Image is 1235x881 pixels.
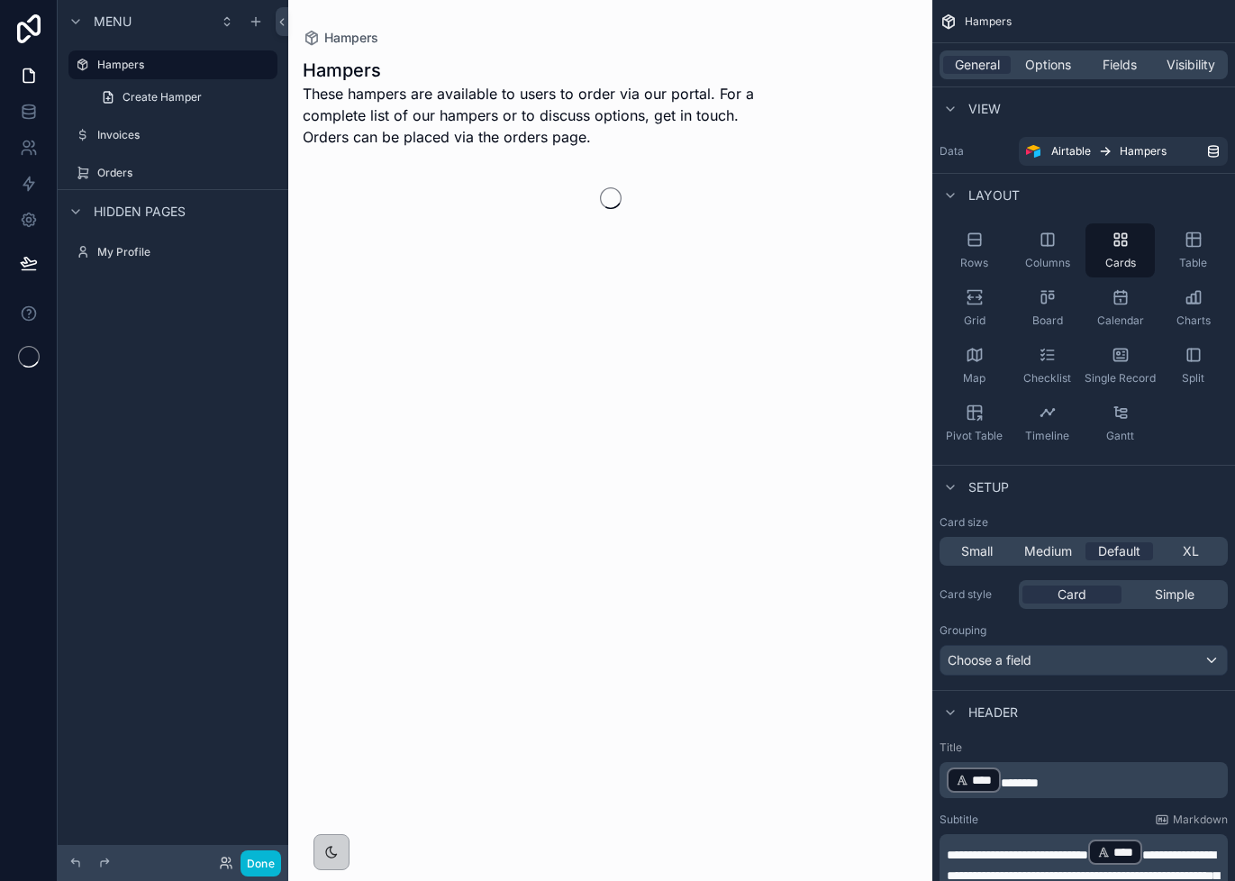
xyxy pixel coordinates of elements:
[1025,256,1070,270] span: Columns
[1158,281,1228,335] button: Charts
[1158,339,1228,393] button: Split
[940,339,1009,393] button: Map
[1176,313,1211,328] span: Charts
[1013,223,1082,277] button: Columns
[940,813,978,827] label: Subtitle
[68,159,277,187] a: Orders
[1103,56,1137,74] span: Fields
[963,371,985,386] span: Map
[68,238,277,267] a: My Profile
[1013,396,1082,450] button: Timeline
[1167,56,1215,74] span: Visibility
[1023,371,1071,386] span: Checklist
[955,56,1000,74] span: General
[940,623,986,638] label: Grouping
[940,396,1009,450] button: Pivot Table
[1155,813,1228,827] a: Markdown
[1183,542,1199,560] span: XL
[1179,256,1207,270] span: Table
[97,166,274,180] label: Orders
[1105,256,1136,270] span: Cards
[968,100,1001,118] span: View
[241,850,281,876] button: Done
[940,223,1009,277] button: Rows
[968,478,1009,496] span: Setup
[968,186,1020,204] span: Layout
[1032,313,1063,328] span: Board
[1182,371,1204,386] span: Split
[1155,586,1194,604] span: Simple
[940,762,1228,798] div: scrollable content
[940,144,1012,159] label: Data
[1013,339,1082,393] button: Checklist
[123,90,202,104] span: Create Hamper
[1120,144,1167,159] span: Hampers
[1058,586,1086,604] span: Card
[1085,371,1156,386] span: Single Record
[1085,396,1155,450] button: Gantt
[940,281,1009,335] button: Grid
[1106,429,1134,443] span: Gantt
[1085,339,1155,393] button: Single Record
[94,203,186,221] span: Hidden pages
[97,245,274,259] label: My Profile
[940,740,1228,755] label: Title
[961,542,993,560] span: Small
[940,587,1012,602] label: Card style
[68,50,277,79] a: Hampers
[1019,137,1228,166] a: AirtableHampers
[968,704,1018,722] span: Header
[97,128,274,142] label: Invoices
[1013,281,1082,335] button: Board
[1085,281,1155,335] button: Calendar
[1158,223,1228,277] button: Table
[1085,223,1155,277] button: Cards
[97,58,267,72] label: Hampers
[946,429,1003,443] span: Pivot Table
[964,313,985,328] span: Grid
[965,14,1012,29] span: Hampers
[1024,542,1072,560] span: Medium
[1173,813,1228,827] span: Markdown
[68,121,277,150] a: Invoices
[1097,313,1144,328] span: Calendar
[940,645,1228,676] button: Choose a field
[94,13,132,31] span: Menu
[1026,144,1040,159] img: Airtable Logo
[940,646,1227,675] div: Choose a field
[1025,56,1071,74] span: Options
[90,83,277,112] a: Create Hamper
[960,256,988,270] span: Rows
[940,515,988,530] label: Card size
[1025,429,1069,443] span: Timeline
[1051,144,1091,159] span: Airtable
[1098,542,1140,560] span: Default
